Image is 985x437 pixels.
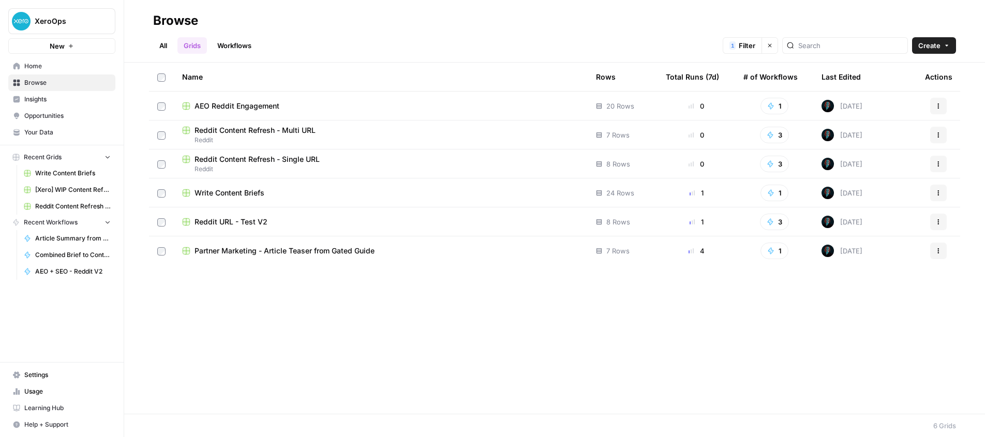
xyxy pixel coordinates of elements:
[666,188,727,198] div: 1
[8,416,115,433] button: Help + Support
[24,62,111,71] span: Home
[35,267,111,276] span: AEO + SEO - Reddit V2
[19,182,115,198] a: [Xero] WIP Content Refresh
[153,37,173,54] a: All
[822,245,834,257] img: ilf5qirlu51qf7ak37srxb41cqxu
[195,217,267,227] span: Reddit URL - Test V2
[822,129,834,141] img: ilf5qirlu51qf7ak37srxb41cqxu
[596,63,616,91] div: Rows
[822,100,862,112] div: [DATE]
[8,367,115,383] a: Settings
[35,169,111,178] span: Write Content Briefs
[743,63,798,91] div: # of Workflows
[8,108,115,124] a: Opportunities
[195,101,279,111] span: AEO Reddit Engagement
[182,164,579,174] span: Reddit
[195,154,320,164] span: Reddit Content Refresh - Single URL
[822,63,861,91] div: Last Edited
[8,215,115,230] button: Recent Workflows
[35,16,97,26] span: XeroOps
[729,41,736,50] div: 1
[50,41,65,51] span: New
[8,149,115,165] button: Recent Grids
[8,400,115,416] a: Learning Hub
[822,158,834,170] img: ilf5qirlu51qf7ak37srxb41cqxu
[760,98,788,114] button: 1
[666,101,727,111] div: 0
[24,370,111,380] span: Settings
[8,58,115,74] a: Home
[12,12,31,31] img: XeroOps Logo
[182,63,579,91] div: Name
[822,187,834,199] img: ilf5qirlu51qf7ak37srxb41cqxu
[182,217,579,227] a: Reddit URL - Test V2
[760,185,788,201] button: 1
[822,216,834,228] img: ilf5qirlu51qf7ak37srxb41cqxu
[666,130,727,140] div: 0
[606,130,630,140] span: 7 Rows
[24,128,111,137] span: Your Data
[19,165,115,182] a: Write Content Briefs
[182,125,579,145] a: Reddit Content Refresh - Multi URLReddit
[760,243,788,259] button: 1
[24,95,111,104] span: Insights
[195,125,316,135] span: Reddit Content Refresh - Multi URL
[822,187,862,199] div: [DATE]
[24,78,111,87] span: Browse
[24,420,111,429] span: Help + Support
[912,37,956,54] button: Create
[822,245,862,257] div: [DATE]
[8,91,115,108] a: Insights
[760,214,789,230] button: 3
[933,420,956,431] div: 6 Grids
[19,230,115,247] a: Article Summary from Google Docs
[8,74,115,91] a: Browse
[211,37,258,54] a: Workflows
[760,127,789,143] button: 3
[798,40,903,51] input: Search
[822,100,834,112] img: ilf5qirlu51qf7ak37srxb41cqxu
[35,202,111,211] span: Reddit Content Refresh - Single URL
[182,246,579,256] a: Partner Marketing - Article Teaser from Gated Guide
[8,383,115,400] a: Usage
[918,40,941,51] span: Create
[925,63,952,91] div: Actions
[8,38,115,54] button: New
[606,159,630,169] span: 8 Rows
[24,153,62,162] span: Recent Grids
[731,41,734,50] span: 1
[606,188,634,198] span: 24 Rows
[8,124,115,141] a: Your Data
[35,234,111,243] span: Article Summary from Google Docs
[182,135,579,145] span: Reddit
[182,101,579,111] a: AEO Reddit Engagement
[19,247,115,263] a: Combined Brief to Content - Reddit Test
[24,111,111,120] span: Opportunities
[182,188,579,198] a: Write Content Briefs
[606,101,634,111] span: 20 Rows
[8,8,115,34] button: Workspace: XeroOps
[35,185,111,194] span: [Xero] WIP Content Refresh
[195,188,264,198] span: Write Content Briefs
[153,12,198,29] div: Browse
[19,263,115,280] a: AEO + SEO - Reddit V2
[666,159,727,169] div: 0
[822,216,862,228] div: [DATE]
[19,198,115,215] a: Reddit Content Refresh - Single URL
[182,154,579,174] a: Reddit Content Refresh - Single URLReddit
[606,217,630,227] span: 8 Rows
[739,40,755,51] span: Filter
[666,63,719,91] div: Total Runs (7d)
[177,37,207,54] a: Grids
[723,37,762,54] button: 1Filter
[24,403,111,413] span: Learning Hub
[822,129,862,141] div: [DATE]
[24,387,111,396] span: Usage
[760,156,789,172] button: 3
[606,246,630,256] span: 7 Rows
[666,217,727,227] div: 1
[666,246,727,256] div: 4
[35,250,111,260] span: Combined Brief to Content - Reddit Test
[195,246,375,256] span: Partner Marketing - Article Teaser from Gated Guide
[24,218,78,227] span: Recent Workflows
